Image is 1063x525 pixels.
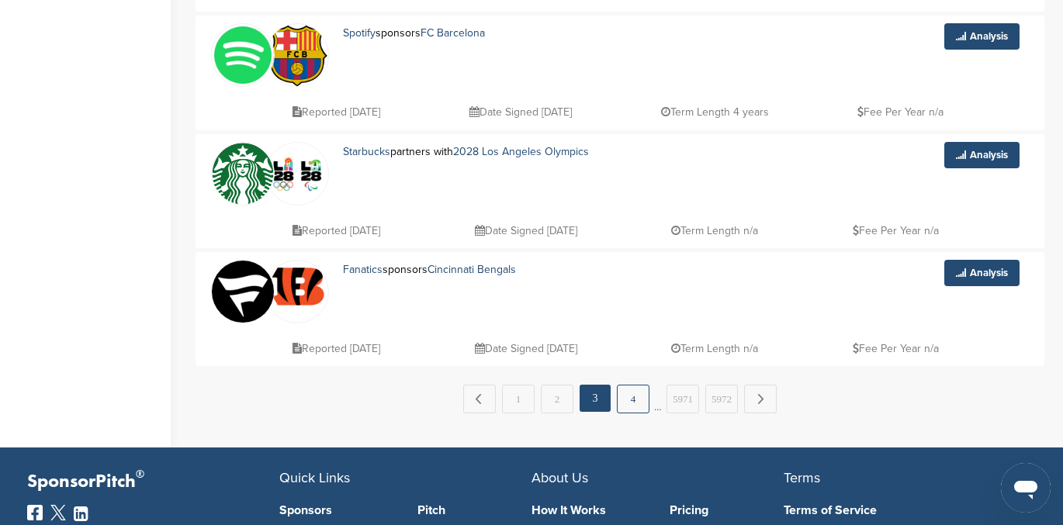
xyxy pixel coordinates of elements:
[541,385,573,413] a: 2
[266,24,328,87] img: Open uri20141112 64162 1yeofb6?1415809477
[279,504,394,516] a: Sponsors
[670,504,784,516] a: Pricing
[469,102,572,122] p: Date Signed [DATE]
[853,221,939,240] p: Fee Per Year n/a
[531,504,646,516] a: How It Works
[502,385,535,413] a: 1
[944,142,1020,168] a: Analysis
[1001,463,1051,513] iframe: Button to launch messaging window
[853,339,939,358] p: Fee Per Year n/a
[136,465,144,484] span: ®
[50,505,66,520] img: Twitter
[343,145,390,158] a: Starbucks
[671,221,758,240] p: Term Length n/a
[266,264,328,309] img: Data?1415808195
[343,142,665,161] p: partners with
[784,504,1013,516] a: Terms of Service
[463,385,496,413] a: ← Previous
[744,385,777,413] a: Next →
[944,260,1020,286] a: Analysis
[266,143,328,205] img: Csrq75nh 400x400
[580,385,611,412] em: 3
[453,145,589,158] a: 2028 Los Angeles Olympics
[475,339,577,358] p: Date Signed [DATE]
[343,23,533,43] p: sponsors
[857,102,944,122] p: Fee Per Year n/a
[343,263,383,276] a: Fanatics
[475,221,577,240] p: Date Signed [DATE]
[212,261,274,323] img: Okcnagxi 400x400
[293,339,380,358] p: Reported [DATE]
[428,263,516,276] a: Cincinnati Bengals
[617,385,649,413] a: 4
[343,260,573,279] p: sponsors
[654,385,662,413] span: …
[417,504,532,516] a: Pitch
[705,385,738,413] a: 5972
[293,221,380,240] p: Reported [DATE]
[784,469,820,486] span: Terms
[421,26,485,40] a: FC Barcelona
[27,505,43,520] img: Facebook
[343,26,376,40] a: Spotify
[661,102,769,122] p: Term Length 4 years
[667,385,699,413] a: 5971
[944,23,1020,50] a: Analysis
[671,339,758,358] p: Term Length n/a
[212,24,274,86] img: Vrpucdn2 400x400
[531,469,588,486] span: About Us
[27,471,279,493] p: SponsorPitch
[293,102,380,122] p: Reported [DATE]
[279,469,350,486] span: Quick Links
[212,143,274,205] img: Open uri20141112 50798 1m0bak2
